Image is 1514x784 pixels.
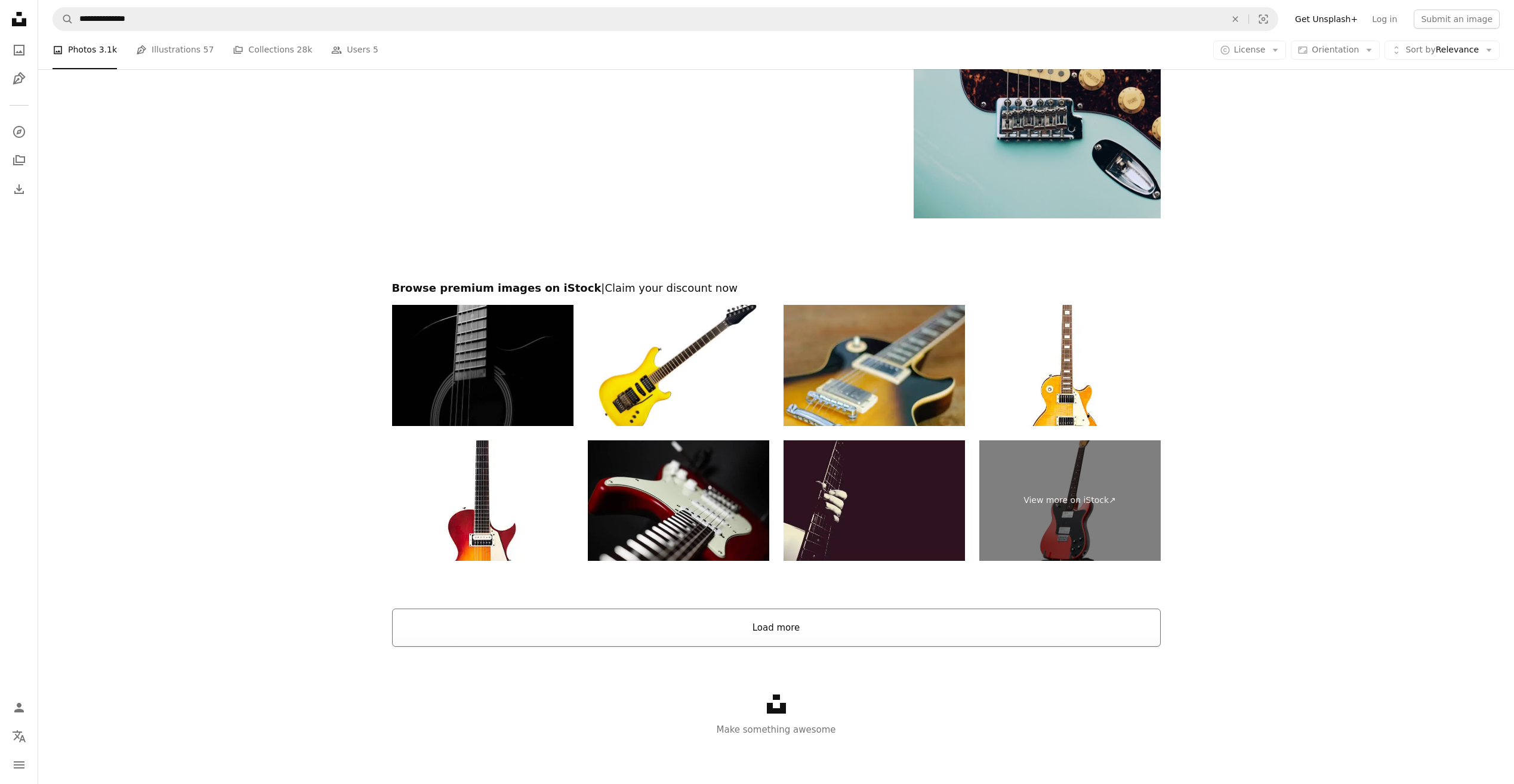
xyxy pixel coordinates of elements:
[7,38,31,62] a: Photos
[1365,10,1404,29] a: Log in
[392,440,573,561] img: Electric guitar isolated on white
[1234,45,1266,54] span: License
[784,440,965,561] img: Close-Up Of Hand Playing Guitar
[1312,45,1359,54] span: Orientation
[136,31,214,69] a: Illustrations 57
[1385,41,1500,60] button: Sort byRelevance
[392,305,573,426] img: the guitar is black, acoustic. silhouette on a black background with space for text. close-up. de...
[331,31,378,69] a: Users 5
[392,609,1161,647] button: Load more
[7,753,31,777] button: Menu
[1405,45,1435,54] span: Sort by
[1213,41,1287,60] button: License
[1291,41,1380,60] button: Orientation
[1414,10,1500,29] button: Submit an image
[233,31,312,69] a: Collections 28k
[979,440,1161,561] a: View more on iStock↗
[373,44,378,57] span: 5
[53,8,73,30] button: Search Unsplash
[38,723,1514,737] p: Make something awesome
[392,281,1161,295] h2: Browse premium images on iStock
[7,177,31,201] a: Download History
[7,120,31,144] a: Explore
[1405,44,1479,56] span: Relevance
[784,305,965,426] img: Classic electric guitar close-up highlighting its features and craftsmanship on a wooden surface
[1288,10,1365,29] a: Get Unsplash+
[7,149,31,172] a: Collections
[7,7,31,33] a: Home — Unsplash
[53,7,1278,31] form: Find visuals sitewide
[588,305,769,426] img: Rock electric guitar in rich golden color
[1249,8,1278,30] button: Visual search
[7,724,31,748] button: Language
[601,282,738,294] span: | Claim your discount now
[203,44,214,57] span: 57
[297,44,312,57] span: 28k
[7,696,31,720] a: Log in / Sign up
[588,440,769,561] img: Close-up of a red electric guitar on a black background. Selective narrow focus on pickup.
[7,67,31,91] a: Illustrations
[1222,8,1248,30] button: Clear
[979,305,1161,426] img: A single stood up electric guitar on a white background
